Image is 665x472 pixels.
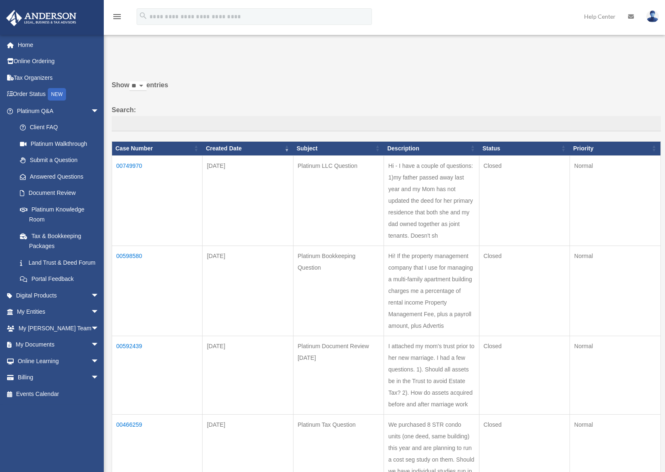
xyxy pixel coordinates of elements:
div: NEW [48,88,66,101]
a: Events Calendar [6,386,112,402]
td: Platinum LLC Question [293,155,384,246]
i: search [139,11,148,20]
span: arrow_drop_down [91,103,108,120]
label: Search: [112,104,661,132]
a: Tax Organizers [6,69,112,86]
a: Client FAQ [12,119,108,136]
td: 00598580 [112,246,203,336]
a: Digital Productsarrow_drop_down [6,287,112,304]
span: arrow_drop_down [91,353,108,370]
select: Showentries [130,81,147,91]
th: Description: activate to sort column ascending [384,142,479,156]
td: 00592439 [112,336,203,414]
label: Show entries [112,79,661,99]
a: Online Learningarrow_drop_down [6,353,112,369]
input: Search: [112,116,661,132]
a: Platinum Walkthrough [12,135,108,152]
th: Status: activate to sort column ascending [479,142,570,156]
i: menu [112,12,122,22]
td: Closed [479,155,570,246]
td: Closed [479,246,570,336]
img: Anderson Advisors Platinum Portal [4,10,79,26]
td: Platinum Document Review [DATE] [293,336,384,414]
span: arrow_drop_down [91,287,108,304]
a: Platinum Q&Aarrow_drop_down [6,103,108,119]
a: Tax & Bookkeeping Packages [12,228,108,254]
td: Normal [570,336,661,414]
span: arrow_drop_down [91,369,108,386]
span: arrow_drop_down [91,304,108,321]
a: Submit a Question [12,152,108,169]
a: My Documentsarrow_drop_down [6,337,112,353]
span: arrow_drop_down [91,320,108,337]
td: Hi! If the property management company that I use for managing a multi-family apartment building ... [384,246,479,336]
img: User Pic [646,10,659,22]
td: I attached my mom's trust prior to her new marriage. I had a few questions. 1). Should all assets... [384,336,479,414]
th: Priority: activate to sort column ascending [570,142,661,156]
a: Portal Feedback [12,271,108,288]
td: Normal [570,155,661,246]
a: Online Ordering [6,53,112,70]
a: Platinum Knowledge Room [12,201,108,228]
a: Billingarrow_drop_down [6,369,112,386]
td: [DATE] [203,336,293,414]
td: Closed [479,336,570,414]
a: My [PERSON_NAME] Teamarrow_drop_down [6,320,112,337]
a: menu [112,15,122,22]
a: Land Trust & Deed Forum [12,254,108,271]
td: [DATE] [203,246,293,336]
td: Normal [570,246,661,336]
td: Hi - I have a couple of questions: 1)my father passed away last year and my Mom has not updated t... [384,155,479,246]
th: Created Date: activate to sort column ascending [203,142,293,156]
th: Case Number: activate to sort column ascending [112,142,203,156]
a: Home [6,37,112,53]
a: Answered Questions [12,168,103,185]
td: Platinum Bookkeeping Question [293,246,384,336]
a: Order StatusNEW [6,86,112,103]
td: 00749970 [112,155,203,246]
th: Subject: activate to sort column ascending [293,142,384,156]
a: Document Review [12,185,108,202]
span: arrow_drop_down [91,337,108,354]
a: My Entitiesarrow_drop_down [6,304,112,320]
td: [DATE] [203,155,293,246]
